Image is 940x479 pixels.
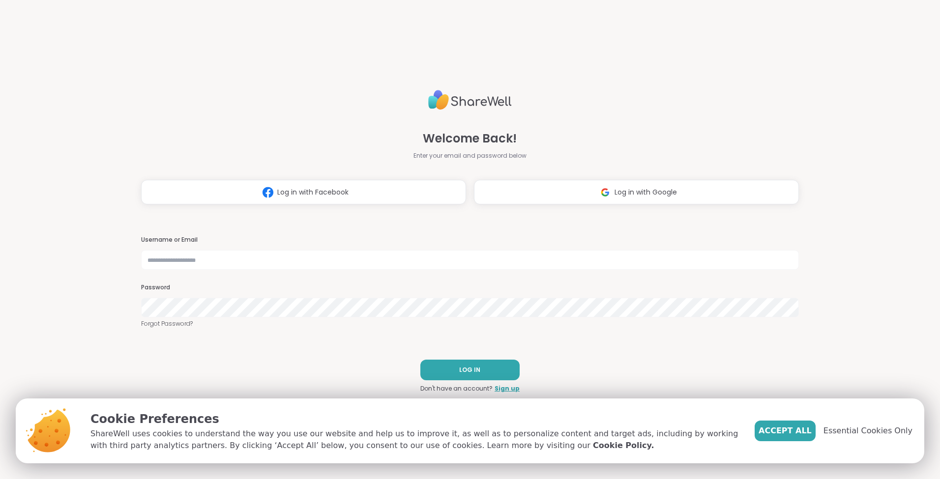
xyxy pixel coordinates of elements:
[596,183,615,201] img: ShareWell Logomark
[423,130,517,147] span: Welcome Back!
[141,180,466,204] button: Log in with Facebook
[474,180,799,204] button: Log in with Google
[759,425,812,437] span: Accept All
[141,236,799,244] h3: Username or Email
[428,86,512,114] img: ShareWell Logo
[413,151,527,160] span: Enter your email and password below
[141,319,799,328] a: Forgot Password?
[495,384,520,393] a: Sign up
[823,425,912,437] span: Essential Cookies Only
[615,187,677,197] span: Log in with Google
[459,366,480,374] span: LOG IN
[141,283,799,292] h3: Password
[593,440,654,451] a: Cookie Policy.
[755,421,816,441] button: Accept All
[420,384,493,393] span: Don't have an account?
[90,410,739,428] p: Cookie Preferences
[259,183,277,201] img: ShareWell Logomark
[420,360,520,380] button: LOG IN
[90,428,739,451] p: ShareWell uses cookies to understand the way you use our website and help us to improve it, as we...
[277,187,349,197] span: Log in with Facebook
